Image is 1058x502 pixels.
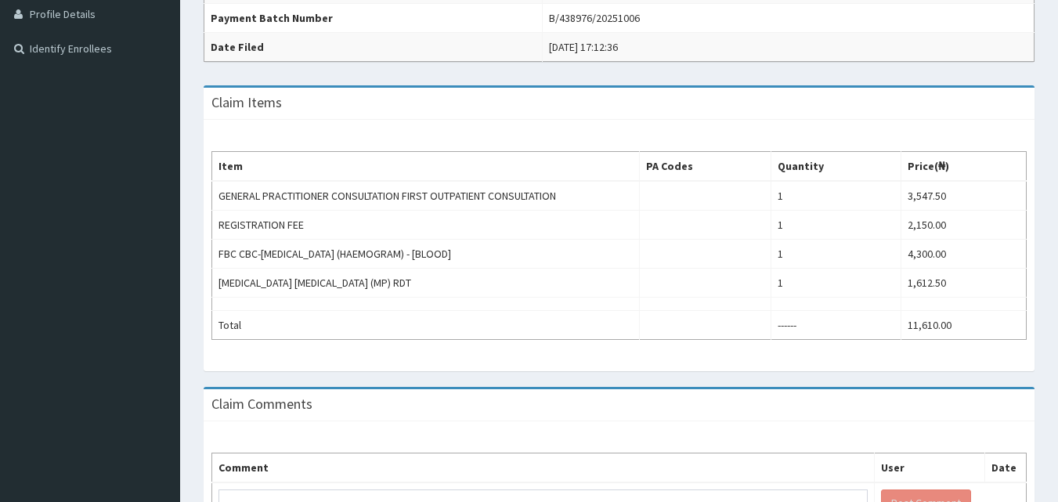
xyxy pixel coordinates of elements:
div: B/438976/20251006 [549,10,640,26]
th: User [875,453,985,483]
td: FBC CBC-[MEDICAL_DATA] (HAEMOGRAM) - [BLOOD] [212,240,640,269]
td: ------ [771,311,901,340]
td: 2,150.00 [901,211,1027,240]
h3: Claim Items [211,96,282,110]
td: 3,547.50 [901,181,1027,211]
td: 4,300.00 [901,240,1027,269]
th: Date Filed [204,33,543,62]
th: Price(₦) [901,152,1027,182]
th: Comment [212,453,875,483]
td: 1 [771,211,901,240]
div: [DATE] 17:12:36 [549,39,618,55]
td: REGISTRATION FEE [212,211,640,240]
th: PA Codes [640,152,771,182]
td: 1 [771,240,901,269]
th: Item [212,152,640,182]
td: 1,612.50 [901,269,1027,298]
td: 1 [771,181,901,211]
td: [MEDICAL_DATA] [MEDICAL_DATA] (MP) RDT [212,269,640,298]
td: Total [212,311,640,340]
th: Payment Batch Number [204,4,543,33]
h3: Claim Comments [211,397,312,411]
th: Date [985,453,1027,483]
td: 11,610.00 [901,311,1027,340]
th: Quantity [771,152,901,182]
td: 1 [771,269,901,298]
td: GENERAL PRACTITIONER CONSULTATION FIRST OUTPATIENT CONSULTATION [212,181,640,211]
